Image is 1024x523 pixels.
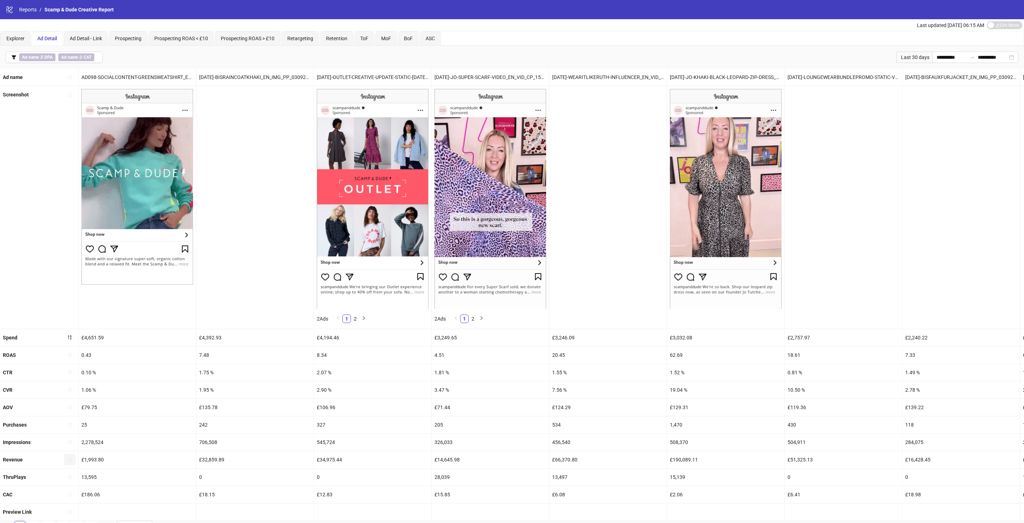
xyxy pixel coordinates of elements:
span: right [479,316,484,320]
li: 2 [469,315,477,323]
div: 8.34 [314,347,431,364]
div: 20.45 [549,347,667,364]
b: Spend [3,335,17,340]
li: 1 [342,315,351,323]
div: 706,508 [196,434,314,451]
div: £32,859.89 [196,451,314,468]
div: 1.52 % [667,364,784,381]
div: £2,757.97 [785,329,902,346]
div: 4.51 [432,347,549,364]
span: Scamp & Dude Creative Report [44,7,114,12]
div: £18.15 [196,486,314,503]
span: swap-right [969,54,975,60]
b: Preview Link [3,509,32,515]
div: 15,139 [667,469,784,486]
div: £18.98 [902,486,1020,503]
div: £119.36 [785,399,902,416]
span: ASC [426,36,435,41]
div: 2,278,524 [79,434,196,451]
div: Last 30 days [896,52,932,63]
b: ROAS [3,352,16,358]
div: £4,194.46 [314,329,431,346]
div: 0.43 [79,347,196,364]
span: sort-ascending [67,370,72,375]
span: 2 Ads [434,316,446,322]
span: sort-ascending [67,457,72,462]
div: [DATE]-JO-KHAKI-BLACK-LEOPARD-ZIP-DRESS_EN_VID_PP_15082025_F_CC_SC12_USP11_JO-FOUNDER [667,69,784,86]
b: DPA [44,55,53,60]
div: 508,370 [667,434,784,451]
b: ThruPlays [3,474,26,480]
span: sort-ascending [67,509,72,514]
li: Previous Page [334,315,342,323]
span: sort-ascending [67,75,72,80]
span: Prospecting ROAS > £10 [221,36,274,41]
a: 1 [343,315,351,323]
div: £14,645.98 [432,451,549,468]
b: CTR [3,370,12,375]
img: Screenshot 120232428302140005 [670,89,782,308]
div: [DATE]-OUTLET-CREATIVE-UPDATE-STATIC-[DATE]_EN_IMG_CP_30072025_F_CC_SC1_USP3_OUTLET-UPDATE [314,69,431,86]
span: sort-descending [67,335,72,340]
div: £6.41 [785,486,902,503]
div: £190,089.11 [667,451,784,468]
div: £3,032.08 [667,329,784,346]
button: left [452,315,460,323]
div: 1.95 % [196,381,314,398]
div: £34,975.44 [314,451,431,468]
div: £129.31 [667,399,784,416]
a: 2 [469,315,477,323]
span: MoF [381,36,391,41]
div: £71.44 [432,399,549,416]
b: Impressions [3,439,31,445]
button: left [334,315,342,323]
div: £15.85 [432,486,549,503]
span: sort-ascending [67,352,72,357]
div: [DATE]-BISRAINCOATKHAKI_EN_IMG_PP_03092025_F_CC_SC1_USP14_BIS [196,69,314,86]
div: 2.78 % [902,381,1020,398]
div: 1.49 % [902,364,1020,381]
div: 545,724 [314,434,431,451]
span: filter [11,55,16,60]
div: 2.90 % [314,381,431,398]
img: Screenshot 120232429129060005 [434,89,546,308]
div: £139.22 [902,399,1020,416]
span: Ad Detail [37,36,57,41]
a: 1 [460,315,468,323]
div: 205 [432,416,549,433]
div: 7.48 [196,347,314,364]
b: CAC [3,492,12,497]
div: 1.81 % [432,364,549,381]
span: sort-ascending [67,492,72,497]
div: 0 [902,469,1020,486]
div: 0 [785,469,902,486]
span: Explorer [6,36,25,41]
div: 2.07 % [314,364,431,381]
div: £4,651.59 [79,329,196,346]
div: £2.06 [667,486,784,503]
div: 327 [314,416,431,433]
b: Ad name [61,55,78,60]
div: 534 [549,416,667,433]
button: Ad name ∌ DPAAd name ∌ CAT [6,52,103,63]
div: 7.56 % [549,381,667,398]
div: £4,392.93 [196,329,314,346]
b: CVR [3,387,12,393]
div: 19.04 % [667,381,784,398]
b: AOV [3,405,13,410]
div: [DATE]-JO-SUPER-SCARF-VIDEO_EN_VID_CP_15082025_F_CC_SC12_USP11_JO-FOUNDER [432,69,549,86]
div: 28,039 [432,469,549,486]
span: Prospecting ROAS < £10 [154,36,208,41]
li: 1 [460,315,469,323]
div: £135.78 [196,399,314,416]
div: £1,993.80 [79,451,196,468]
div: [DATE]-BISFAUXFURJACKET_EN_IMG_PP_03092025_F_CC_SC1_USP14_BIS [902,69,1020,86]
div: 1,470 [667,416,784,433]
span: ∌ [58,53,94,61]
span: sort-ascending [67,92,72,97]
div: 1.75 % [196,364,314,381]
div: 0.10 % [79,364,196,381]
div: 62.69 [667,347,784,364]
span: sort-ascending [67,422,72,427]
div: £6.08 [549,486,667,503]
